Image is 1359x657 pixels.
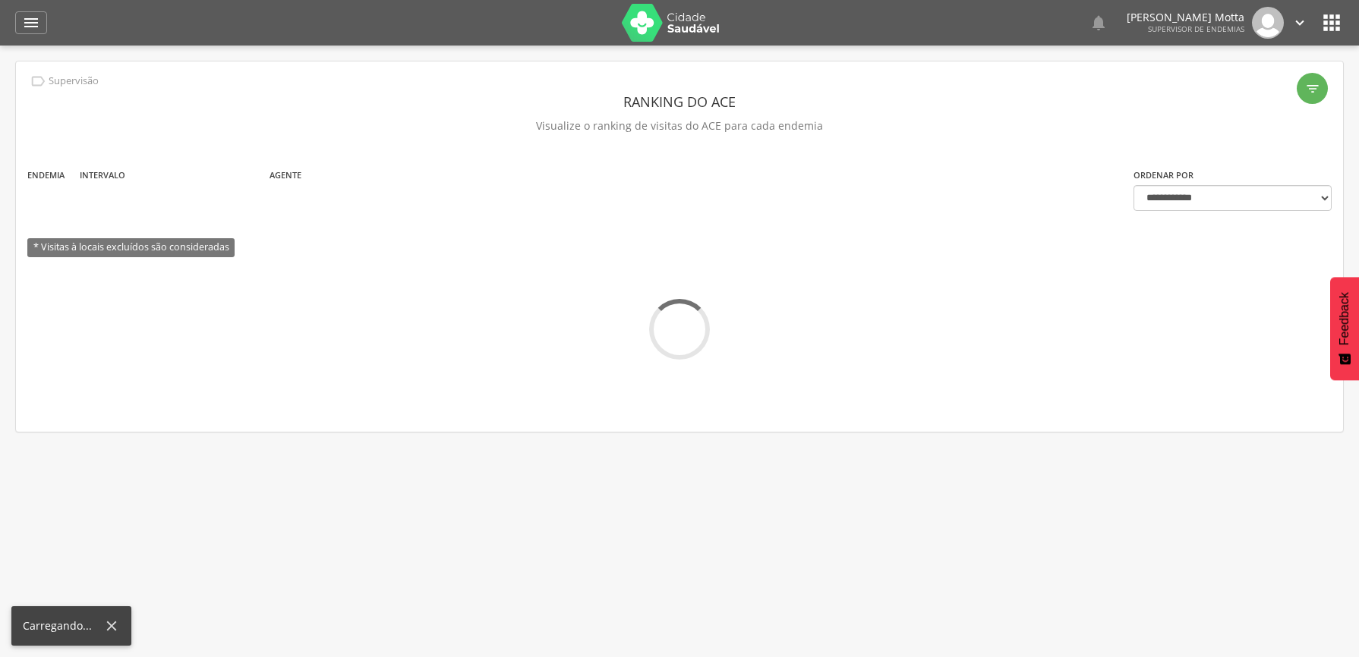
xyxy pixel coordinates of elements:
[1089,7,1108,39] a: 
[1320,11,1344,35] i: 
[1297,73,1328,104] div: Filtro
[1305,81,1320,96] i: 
[1291,14,1308,31] i: 
[27,115,1332,137] p: Visualize o ranking de visitas do ACE para cada endemia
[1148,24,1244,34] span: Supervisor de Endemias
[80,169,125,181] label: Intervalo
[22,14,40,32] i: 
[27,238,235,257] span: * Visitas à locais excluídos são consideradas
[1291,7,1308,39] a: 
[1134,169,1193,181] label: Ordenar por
[270,169,301,181] label: Agente
[15,11,47,34] a: 
[27,88,1332,115] header: Ranking do ACE
[49,75,99,87] p: Supervisão
[1330,277,1359,380] button: Feedback - Mostrar pesquisa
[23,618,103,633] div: Carregando...
[30,73,46,90] i: 
[27,169,65,181] label: Endemia
[1089,14,1108,32] i: 
[1127,12,1244,23] p: [PERSON_NAME] Motta
[1338,292,1351,345] span: Feedback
